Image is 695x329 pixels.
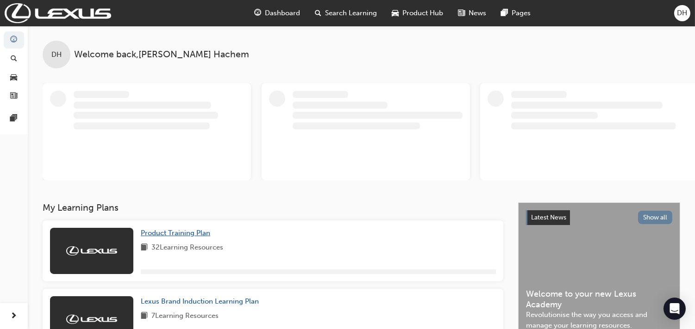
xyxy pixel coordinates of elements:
span: Lexus Brand Induction Learning Plan [141,297,259,305]
span: news-icon [11,92,18,101]
a: pages-iconPages [494,4,538,23]
span: pages-icon [501,7,508,19]
span: book-icon [141,311,148,322]
a: news-iconNews [451,4,494,23]
span: 32 Learning Resources [151,242,223,254]
span: Welcome to your new Lexus Academy [526,289,672,310]
span: guage-icon [255,7,262,19]
span: Dashboard [265,8,301,18]
span: search-icon [315,7,322,19]
h3: My Learning Plans [43,202,503,213]
img: Trak [5,3,111,23]
a: guage-iconDashboard [247,4,308,23]
button: Show all [638,211,673,224]
span: guage-icon [11,36,18,44]
a: Product Training Plan [141,228,214,238]
span: car-icon [392,7,399,19]
span: pages-icon [11,115,18,123]
a: Lexus Brand Induction Learning Plan [141,296,263,307]
span: News [469,8,487,18]
span: next-icon [11,311,18,322]
a: car-iconProduct Hub [385,4,451,23]
button: DH [674,5,690,21]
span: Welcome back , [PERSON_NAME] Hachem [74,49,249,60]
span: car-icon [11,73,18,82]
img: Trak [66,246,117,256]
span: Product Training Plan [141,229,210,237]
div: Open Intercom Messenger [664,298,686,320]
span: search-icon [11,55,17,63]
a: Latest NewsShow all [526,210,672,225]
a: search-iconSearch Learning [308,4,385,23]
span: Product Hub [403,8,444,18]
span: DH [51,49,62,60]
span: news-icon [458,7,465,19]
span: DH [677,8,688,18]
span: Search Learning [326,8,377,18]
span: Latest News [531,213,566,221]
img: Trak [66,315,117,324]
span: book-icon [141,242,148,254]
span: 7 Learning Resources [151,311,219,322]
span: Pages [512,8,531,18]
